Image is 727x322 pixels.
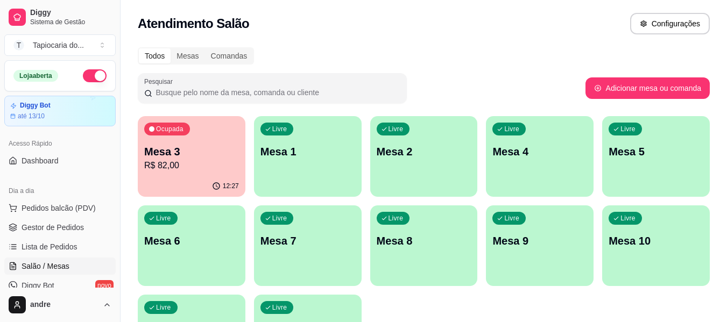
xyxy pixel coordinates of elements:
[389,214,404,223] p: Livre
[4,135,116,152] div: Acesso Rápido
[205,48,253,63] div: Comandas
[272,214,287,223] p: Livre
[272,125,287,133] p: Livre
[4,292,116,318] button: andre
[138,205,245,286] button: LivreMesa 6
[144,159,239,172] p: R$ 82,00
[22,203,96,213] span: Pedidos balcão (PDV)
[504,125,519,133] p: Livre
[144,77,177,86] label: Pesquisar
[492,144,587,159] p: Mesa 4
[30,18,111,26] span: Sistema de Gestão
[22,280,54,291] span: Diggy Bot
[4,34,116,56] button: Select a team
[144,144,239,159] p: Mesa 3
[30,8,111,18] span: Diggy
[4,182,116,199] div: Dia a dia
[22,261,69,271] span: Salão / Mesas
[486,116,594,197] button: LivreMesa 4
[4,257,116,275] a: Salão / Mesas
[20,102,51,110] article: Diggy Bot
[138,116,245,197] button: OcupadaMesa 3R$ 82,0012:27
[22,241,77,252] span: Lista de Pedidos
[33,40,84,51] div: Tapiocaria do ...
[377,233,471,248] p: Mesa 8
[254,205,362,286] button: LivreMesa 7
[22,222,84,233] span: Gestor de Pedidos
[13,70,58,82] div: Loja aberta
[223,182,239,190] p: 12:27
[83,69,107,82] button: Alterar Status
[171,48,204,63] div: Mesas
[260,144,355,159] p: Mesa 1
[609,144,703,159] p: Mesa 5
[504,214,519,223] p: Livre
[389,125,404,133] p: Livre
[4,96,116,126] a: Diggy Botaté 13/10
[254,116,362,197] button: LivreMesa 1
[4,4,116,30] a: DiggySistema de Gestão
[377,144,471,159] p: Mesa 2
[272,303,287,312] p: Livre
[492,233,587,248] p: Mesa 9
[602,205,710,286] button: LivreMesa 10
[4,219,116,236] a: Gestor de Pedidos
[620,214,636,223] p: Livre
[30,300,98,310] span: andre
[486,205,594,286] button: LivreMesa 9
[4,152,116,169] a: Dashboard
[156,303,171,312] p: Livre
[156,214,171,223] p: Livre
[144,233,239,248] p: Mesa 6
[609,233,703,248] p: Mesa 10
[260,233,355,248] p: Mesa 7
[4,277,116,294] a: Diggy Botnovo
[620,125,636,133] p: Livre
[602,116,710,197] button: LivreMesa 5
[585,77,710,99] button: Adicionar mesa ou comanda
[4,238,116,255] a: Lista de Pedidos
[138,15,249,32] h2: Atendimento Salão
[630,13,710,34] button: Configurações
[152,87,400,98] input: Pesquisar
[370,205,478,286] button: LivreMesa 8
[22,155,59,166] span: Dashboard
[4,199,116,217] button: Pedidos balcão (PDV)
[13,40,24,51] span: T
[370,116,478,197] button: LivreMesa 2
[139,48,171,63] div: Todos
[156,125,183,133] p: Ocupada
[18,112,45,120] article: até 13/10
